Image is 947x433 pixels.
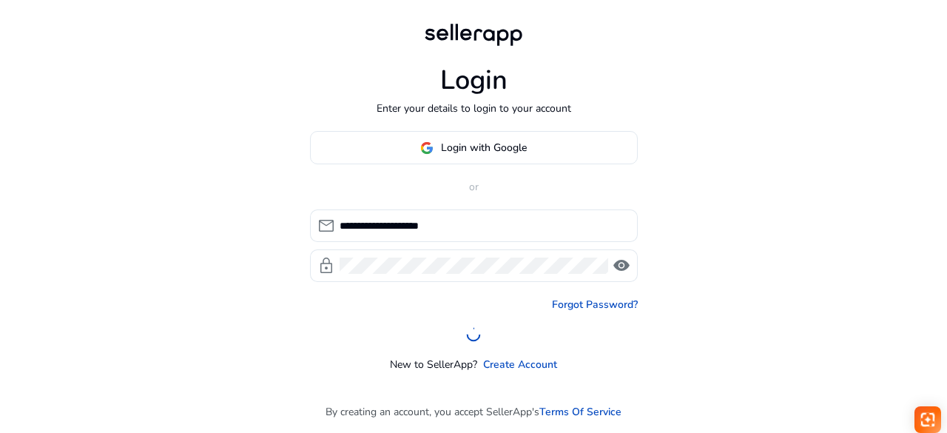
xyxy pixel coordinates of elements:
a: Terms Of Service [539,404,621,420]
p: or [310,179,638,195]
span: lock [317,257,335,275]
p: New to SellerApp? [390,357,477,372]
img: google-logo.svg [420,141,434,155]
p: Enter your details to login to your account [377,101,571,116]
span: Login with Google [441,140,527,155]
a: Create Account [483,357,557,372]
button: Login with Google [310,131,638,164]
a: Forgot Password? [552,297,638,312]
span: mail [317,217,335,235]
h1: Login [440,64,508,96]
span: visibility [613,257,630,275]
